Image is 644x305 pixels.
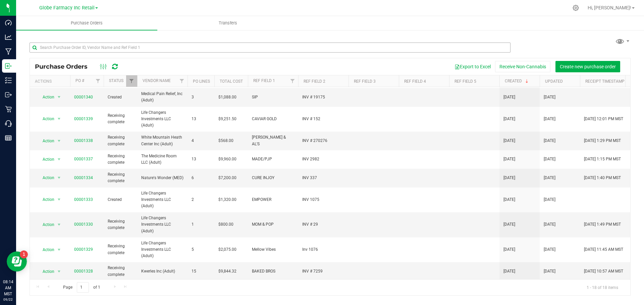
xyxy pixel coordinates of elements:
[141,91,183,103] span: Medical Pain Relief, Inc (Adult)
[5,106,12,112] inline-svg: Retail
[37,245,55,254] span: Action
[126,75,137,87] a: Filter
[108,112,133,125] span: Receiving complete
[141,190,183,210] span: Life Changers Investments LLC (Adult)
[584,175,621,181] span: [DATE] 1:40 PM MST
[55,136,63,146] span: select
[304,79,325,84] a: Ref Field 2
[37,92,55,102] span: Action
[141,134,183,147] span: White Mountain Heath Center Inc (Adult)
[544,138,555,144] span: [DATE]
[503,175,515,181] span: [DATE]
[5,91,12,98] inline-svg: Outbound
[503,116,515,122] span: [DATE]
[108,94,133,100] span: Created
[503,268,515,275] span: [DATE]
[584,221,621,228] span: [DATE] 1:49 PM MST
[544,268,555,275] span: [DATE]
[544,156,555,162] span: [DATE]
[584,138,621,144] span: [DATE] 1:29 PM MST
[584,156,621,162] span: [DATE] 1:15 PM MST
[74,117,93,121] a: 00001339
[192,94,210,100] span: 3
[560,64,616,69] span: Create new purchase order
[302,197,344,203] span: INV 1075
[5,77,12,84] inline-svg: Inventory
[192,156,210,162] span: 13
[141,268,183,275] span: Kwerles Inc (Adult)
[5,120,12,127] inline-svg: Call Center
[37,267,55,276] span: Action
[141,215,183,234] span: Life Changers Investments LLC (Adult)
[5,19,12,26] inline-svg: Dashboard
[218,197,236,203] span: $1,320.00
[252,268,294,275] span: BAKED BROS
[544,175,555,181] span: [DATE]
[37,136,55,146] span: Action
[192,268,210,275] span: 15
[503,156,515,162] span: [DATE]
[192,221,210,228] span: 1
[545,79,563,84] a: Updated
[176,75,187,87] a: Filter
[30,43,511,53] input: Search Purchase Order ID, Vendor Name and Ref Field 1
[572,5,580,11] div: Manage settings
[141,109,183,129] span: Life Changers Investments LLC (Adult)
[74,138,93,143] a: 00001338
[220,79,243,84] a: Total Cost
[252,134,294,147] span: [PERSON_NAME] & AL'S
[57,282,106,293] span: Page of 1
[253,78,275,83] a: Ref Field 1
[218,175,236,181] span: $7,200.00
[544,116,555,122] span: [DATE]
[5,48,12,55] inline-svg: Manufacturing
[55,114,63,124] span: select
[37,114,55,124] span: Action
[218,94,236,100] span: $1,088.00
[450,61,495,72] button: Export to Excel
[252,221,294,228] span: MOM & POP
[3,297,13,302] p: 09/22
[108,134,133,147] span: Receiving complete
[302,246,344,253] span: Inv 1076
[503,221,515,228] span: [DATE]
[3,279,13,297] p: 08:14 AM MST
[37,195,55,204] span: Action
[585,79,625,84] a: Receipt Timestamp
[108,171,133,184] span: Receiving complete
[109,78,123,83] a: Status
[218,246,236,253] span: $2,075.00
[584,268,623,275] span: [DATE] 10:57 AM MST
[210,20,246,26] span: Transfers
[302,221,344,228] span: INV # 29
[74,175,93,180] a: 00001334
[252,246,294,253] span: Mellow Vibes
[252,156,294,162] span: MADE/PJP
[503,94,515,100] span: [DATE]
[20,250,28,258] iframe: Resource center unread badge
[5,63,12,69] inline-svg: Inbound
[35,79,67,84] div: Actions
[157,16,299,30] a: Transfers
[302,94,344,100] span: INV # 19175
[192,116,210,122] span: 13
[55,220,63,229] span: select
[93,75,104,87] a: Filter
[218,268,236,275] span: $9,844.32
[404,79,426,84] a: Ref Field 4
[252,116,294,122] span: CAVIAR GOLD
[37,220,55,229] span: Action
[108,243,133,256] span: Receiving complete
[74,157,93,161] a: 00001337
[218,138,233,144] span: $568.00
[55,267,63,276] span: select
[75,78,84,83] a: PO #
[287,75,298,87] a: Filter
[503,197,515,203] span: [DATE]
[62,20,112,26] span: Purchase Orders
[193,79,210,84] a: PO Lines
[302,138,344,144] span: INV # 270276
[252,175,294,181] span: CURE INJOY
[495,61,550,72] button: Receive Non-Cannabis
